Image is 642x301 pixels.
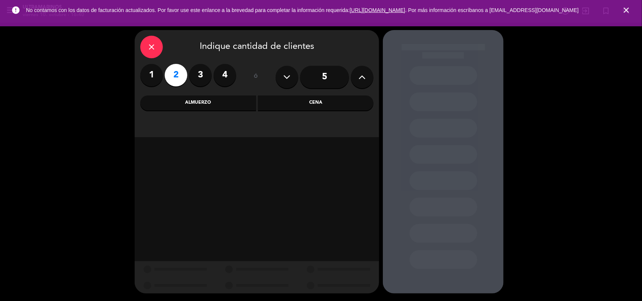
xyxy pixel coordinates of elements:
[140,95,256,110] div: Almuerzo
[350,7,405,13] a: [URL][DOMAIN_NAME]
[405,7,579,13] a: . Por más información escríbanos a [EMAIL_ADDRESS][DOMAIN_NAME]
[258,95,374,110] div: Cena
[189,64,212,86] label: 3
[11,6,20,15] i: error
[165,64,187,86] label: 2
[244,64,268,90] div: ó
[140,64,163,86] label: 1
[214,64,236,86] label: 4
[147,42,156,51] i: close
[140,36,373,58] div: Indique cantidad de clientes
[26,7,579,13] span: No contamos con los datos de facturación actualizados. Por favor use este enlance a la brevedad p...
[622,6,631,15] i: close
